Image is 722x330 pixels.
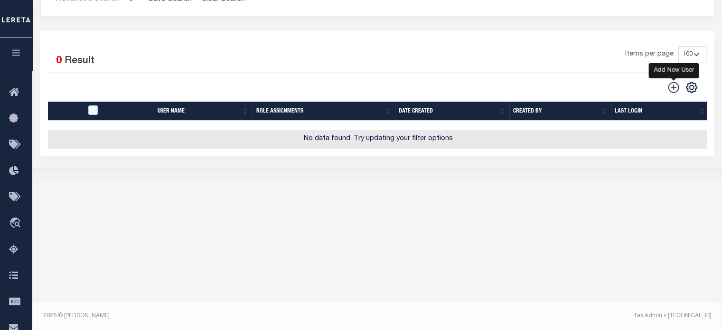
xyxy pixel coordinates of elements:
[611,102,709,121] th: Last Login: activate to sort column ascending
[395,102,509,121] th: Date Created: activate to sort column ascending
[154,102,253,121] th: User Name: activate to sort column ascending
[625,49,674,60] span: Items per page
[648,63,699,78] div: Add New User
[83,102,154,121] th: UserID
[48,130,709,149] td: No data found. Try updating your filter options
[9,217,24,230] i: travel_explore
[253,102,395,121] th: Role Assignments: activate to sort column ascending
[56,56,62,66] span: 0
[509,102,611,121] th: Created By: activate to sort column ascending
[65,54,94,69] label: Result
